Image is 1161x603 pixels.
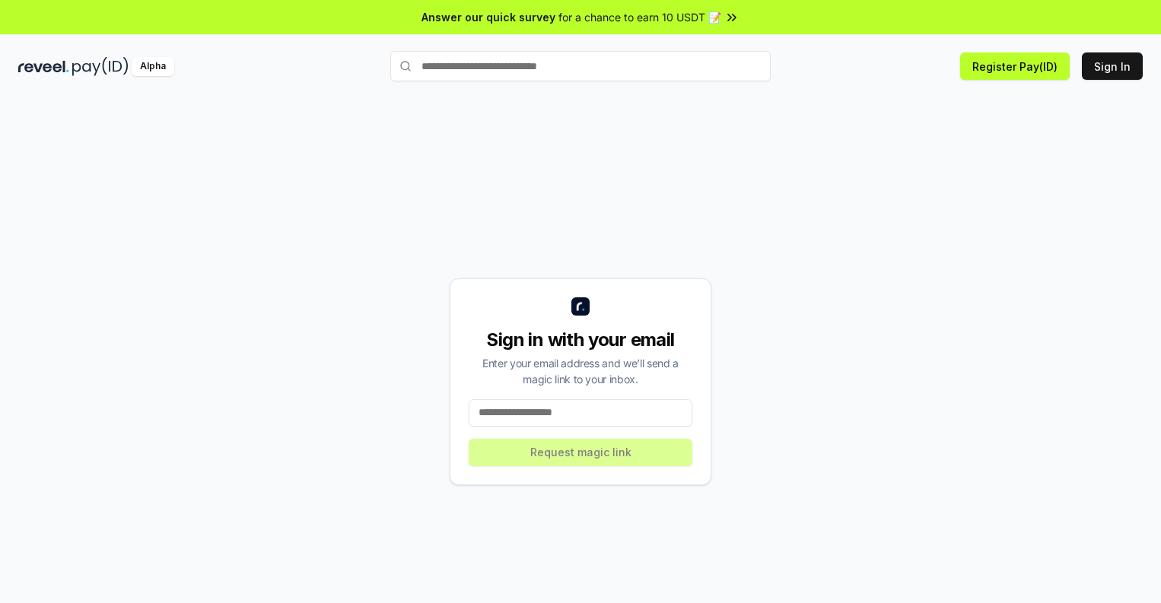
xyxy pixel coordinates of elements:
div: Sign in with your email [469,328,692,352]
span: Answer our quick survey [421,9,555,25]
img: reveel_dark [18,57,69,76]
button: Sign In [1082,52,1143,80]
img: logo_small [571,297,590,316]
div: Enter your email address and we’ll send a magic link to your inbox. [469,355,692,387]
button: Register Pay(ID) [960,52,1070,80]
div: Alpha [132,57,174,76]
img: pay_id [72,57,129,76]
span: for a chance to earn 10 USDT 📝 [558,9,721,25]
